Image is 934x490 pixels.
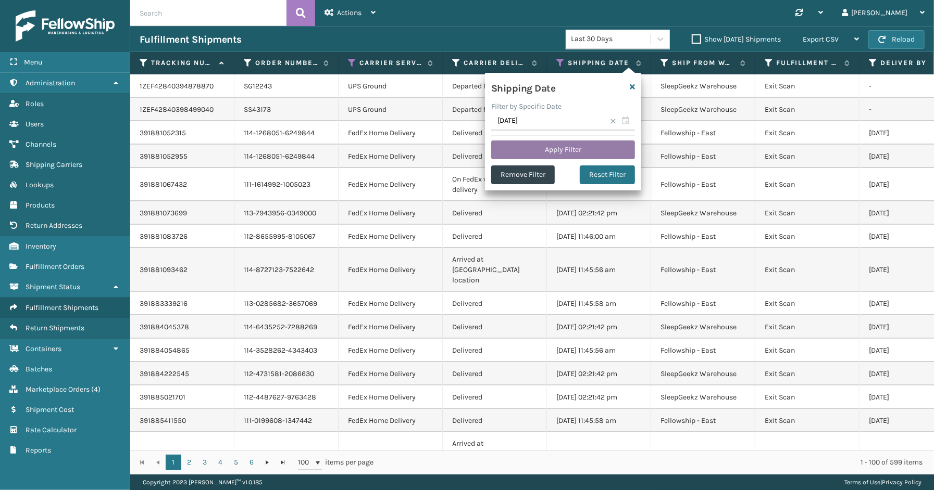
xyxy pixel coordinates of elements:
a: 1 [166,455,181,470]
td: FedEx Home Delivery [339,145,443,168]
a: Go to the next page [259,455,275,470]
td: 391884054865 [130,339,234,362]
span: Fulfillment Shipments [26,303,98,312]
label: Ship from warehouse [672,58,735,68]
label: Show [DATE] Shipments [692,35,781,44]
td: SleepGeekz Warehouse [651,201,755,225]
a: Go to the last page [275,455,291,470]
td: Exit Scan [755,74,860,98]
td: FedEx Home Delivery [339,168,443,201]
a: 113-7943956-0349000 [244,209,316,217]
div: Last 30 Days [571,34,652,45]
td: SleepGeekz Warehouse [651,98,755,121]
h4: Shipping Date [491,79,556,95]
span: Roles [26,99,44,108]
button: Apply Filter [491,140,635,159]
button: Remove Filter [491,165,555,184]
input: MM/DD/YYYY [491,112,635,131]
td: Arrived at [GEOGRAPHIC_DATA] location [443,432,547,476]
span: Batches [26,365,52,373]
button: Reload [868,30,925,49]
td: Delivered [443,201,547,225]
a: SS43173 [244,105,271,114]
a: 111-1614992-1005023 [244,180,310,189]
a: 113-0285682-3657069 [244,299,317,308]
h3: Fulfillment Shipments [140,33,242,46]
a: 112-8655995-8105067 [244,232,316,241]
td: SleepGeekz Warehouse [651,385,755,409]
span: Go to the last page [279,458,287,467]
span: Marketplace Orders [26,385,90,394]
a: 4 [213,455,228,470]
span: items per page [298,455,374,470]
span: Return Addresses [26,221,82,230]
a: Privacy Policy [882,479,921,486]
label: Fulfillment Order Status [776,58,839,68]
td: Delivered [443,121,547,145]
td: Delivered [443,292,547,315]
td: Exit Scan [755,315,860,339]
td: FedEx Home Delivery [339,201,443,225]
span: Fulfillment Orders [26,262,84,271]
td: Exit Scan [755,121,860,145]
td: SleepGeekz Warehouse [651,362,755,385]
span: Rate Calculator [26,425,77,434]
a: 112-4487627-9763428 [244,393,316,402]
td: FedEx Home Delivery [339,409,443,432]
td: [DATE] 11:45:58 am [547,292,651,315]
td: Departed from Facility [443,98,547,121]
td: [DATE] 02:21:42 pm [547,315,651,339]
td: Delivered [443,225,547,248]
td: Delivered [443,339,547,362]
td: On FedEx vehicle for delivery [443,168,547,201]
label: Carrier Service [359,58,422,68]
span: Channels [26,140,56,149]
td: 391884222545 [130,362,234,385]
a: 2 [181,455,197,470]
a: 111-0199608-1347442 [244,416,312,425]
label: Carrier Delivery Status [464,58,527,68]
td: FedEx Home Delivery [339,248,443,292]
td: [DATE] 11:45:56 am [547,248,651,292]
td: FedEx Home Delivery [339,385,443,409]
label: Order Number [255,58,318,68]
label: Tracking Number [151,58,214,68]
span: Administration [26,79,75,87]
td: SleepGeekz Warehouse [651,74,755,98]
td: [DATE] 11:45:58 am [547,409,651,432]
td: FedEx Home Delivery [339,432,443,476]
td: 391883339216 [130,292,234,315]
span: Return Shipments [26,324,84,332]
a: 114-6435252-7288269 [244,323,317,331]
td: Fellowship - East [651,339,755,362]
td: Exit Scan [755,432,860,476]
a: 5 [228,455,244,470]
td: 391881073699 [130,201,234,225]
td: 391881052315 [130,121,234,145]
td: 391881083726 [130,225,234,248]
td: SleepGeekz Warehouse [651,432,755,476]
span: Shipment Status [26,282,80,291]
span: Users [26,120,44,128]
label: Shipping Date [568,58,631,68]
a: 114-1268051-6249844 [244,128,315,137]
td: Fellowship - East [651,248,755,292]
td: Exit Scan [755,248,860,292]
a: 112-4731581-2086630 [244,369,314,378]
span: Shipment Cost [26,405,74,414]
td: FedEx Home Delivery [339,292,443,315]
td: Departed from Facility [443,74,547,98]
div: | [844,474,921,490]
span: Lookups [26,180,54,189]
td: Fellowship - East [651,292,755,315]
td: UPS Ground [339,74,443,98]
td: Exit Scan [755,225,860,248]
td: Exit Scan [755,292,860,315]
span: Products [26,201,55,210]
td: 1ZEF42840398499040 [130,98,234,121]
button: Reset Filter [580,165,635,184]
span: Containers [26,344,61,353]
td: Delivered [443,315,547,339]
span: Reports [26,446,51,455]
td: 391885515397 [130,432,234,476]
